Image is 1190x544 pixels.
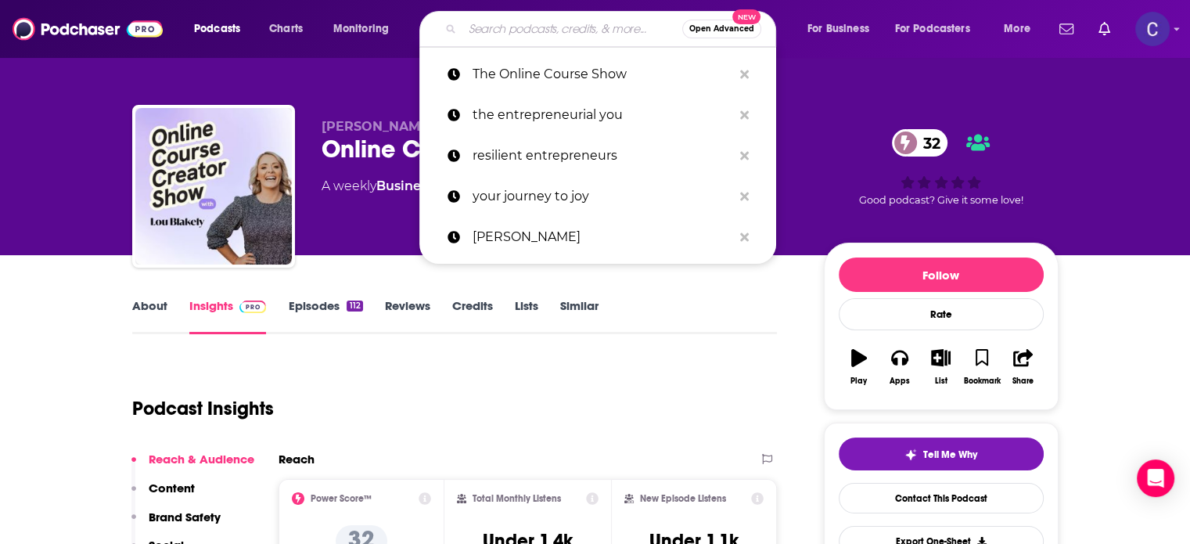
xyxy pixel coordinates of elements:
h2: New Episode Listens [640,493,726,504]
span: For Podcasters [895,18,970,40]
button: Reach & Audience [131,452,254,481]
a: your journey to joy [419,176,776,217]
div: Play [850,376,867,386]
button: Bookmark [962,339,1002,395]
button: Brand Safety [131,510,221,539]
div: 112 [347,301,362,312]
button: Play [839,339,879,395]
div: Open Intercom Messenger [1137,459,1174,497]
button: tell me why sparkleTell Me Why [839,438,1044,470]
div: List [935,376,947,386]
button: Apps [879,339,920,395]
button: open menu [796,16,889,41]
button: List [920,339,961,395]
p: your journey to joy [473,176,732,217]
a: Contact This Podcast [839,483,1044,513]
img: Podchaser Pro [239,301,267,313]
span: [PERSON_NAME] [322,119,433,134]
a: Show notifications dropdown [1053,16,1080,42]
a: Lists [515,298,538,334]
p: dakota hershey [473,217,732,258]
span: For Business [807,18,869,40]
h2: Total Monthly Listens [473,493,561,504]
span: 32 [908,129,948,157]
p: Brand Safety [149,510,221,524]
a: the entrepreneurial you [419,95,776,135]
button: open menu [993,16,1050,41]
span: Charts [269,18,303,40]
input: Search podcasts, credits, & more... [462,16,682,41]
div: Bookmark [963,376,1000,386]
p: The Online Course Show [473,54,732,95]
a: The Online Course Show [419,54,776,95]
p: Content [149,481,195,495]
span: Tell Me Why [923,449,977,461]
button: Open AdvancedNew [682,20,761,38]
p: Reach & Audience [149,452,254,467]
div: 32Good podcast? Give it some love! [824,119,1059,216]
img: User Profile [1135,12,1170,46]
div: Apps [890,376,910,386]
button: Share [1002,339,1043,395]
div: Share [1012,376,1034,386]
button: Follow [839,258,1044,292]
p: the entrepreneurial you [473,95,732,135]
a: InsightsPodchaser Pro [189,298,267,334]
img: Podchaser - Follow, Share and Rate Podcasts [13,14,163,44]
a: Similar [560,298,599,334]
div: Search podcasts, credits, & more... [434,11,791,47]
a: Show notifications dropdown [1092,16,1116,42]
span: Logged in as publicityxxtina [1135,12,1170,46]
a: Credits [452,298,493,334]
a: Reviews [385,298,430,334]
img: Online Course Creator Show [135,108,292,265]
h2: Power Score™ [311,493,372,504]
a: 32 [892,129,948,157]
a: resilient entrepreneurs [419,135,776,176]
span: Good podcast? Give it some love! [859,194,1023,206]
a: [PERSON_NAME] [419,217,776,258]
a: Business [376,178,433,193]
button: open menu [885,16,993,41]
img: tell me why sparkle [904,449,917,461]
h2: Reach [279,452,315,467]
span: Podcasts [194,18,240,40]
button: open menu [183,16,261,41]
div: A weekly podcast [322,177,666,196]
span: Monitoring [333,18,389,40]
button: Content [131,481,195,510]
button: Show profile menu [1135,12,1170,46]
p: resilient entrepreneurs [473,135,732,176]
h1: Podcast Insights [132,397,274,420]
a: Charts [259,16,312,41]
span: New [732,9,760,24]
a: About [132,298,167,334]
button: open menu [322,16,409,41]
a: Episodes112 [288,298,362,334]
span: Open Advanced [689,25,754,33]
div: Rate [839,298,1044,330]
span: More [1004,18,1030,40]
